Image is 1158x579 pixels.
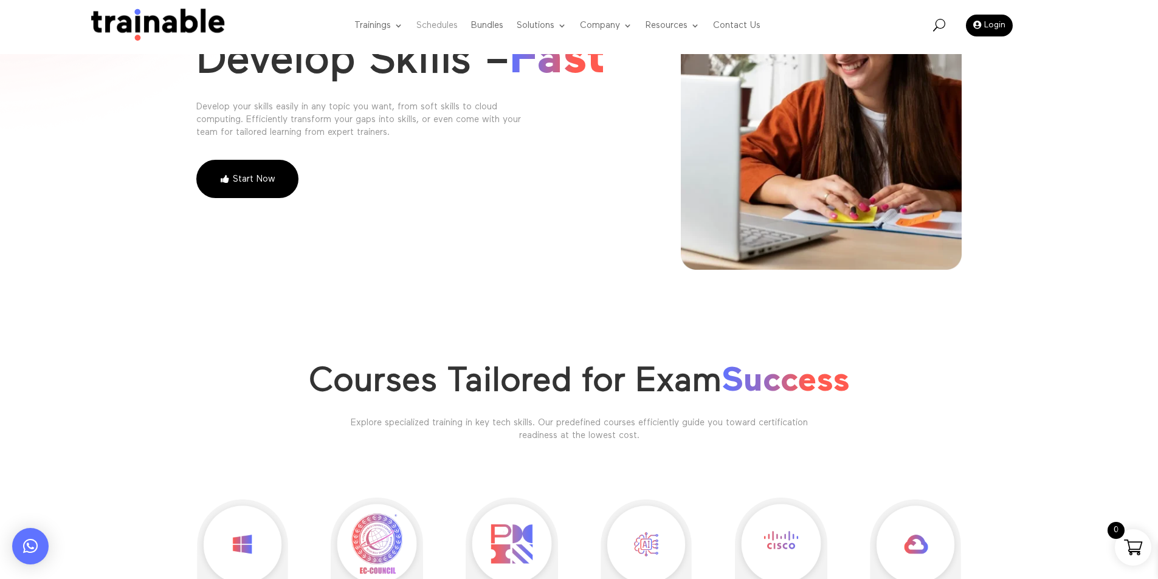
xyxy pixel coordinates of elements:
[196,361,962,408] h2: Courses Tailored for Exam
[933,19,945,31] span: U
[722,365,850,399] span: Success
[646,2,700,50] a: Resources
[354,2,403,50] a: Trainings
[517,2,567,50] a: Solutions
[713,2,760,50] a: Contact Us
[416,2,458,50] a: Schedules
[346,416,812,442] div: Explore specialized training in key tech skills. Our predefined courses efficiently guide you tow...
[196,100,543,139] div: Develop your skills easily in any topic you want, from soft skills to cloud computing. Efficientl...
[471,2,503,50] a: Bundles
[966,15,1013,36] a: Login
[580,2,632,50] a: Company
[1108,522,1125,539] span: 0
[196,160,298,199] a: Start Now
[509,35,605,83] span: Fast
